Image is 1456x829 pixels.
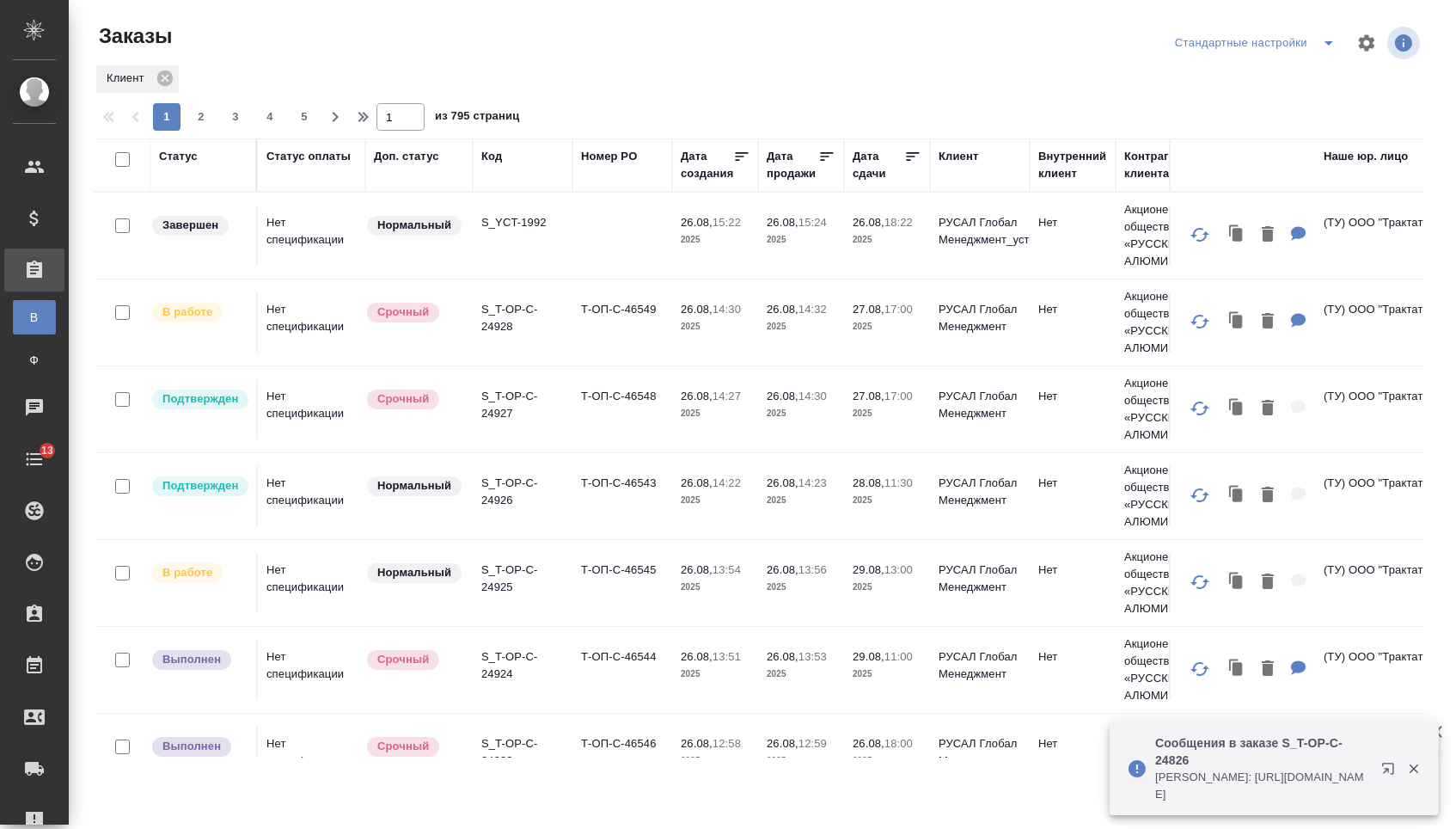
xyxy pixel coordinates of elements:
[291,103,318,131] button: 5
[377,217,451,234] p: Нормальный
[291,108,318,126] span: 5
[1220,565,1253,600] button: Клонировать
[939,301,1021,335] p: РУСАЛ Глобал Менеджмент
[1220,218,1253,253] button: Клонировать
[21,309,47,326] span: В
[1220,304,1253,340] button: Клонировать
[572,640,672,700] td: Т-ОП-С-46544
[150,301,248,324] div: Выставляет ПМ после принятия заказа от КМа
[767,231,835,249] p: 2025
[1038,148,1107,182] div: Внутренний клиент
[258,640,365,700] td: Нет спецификации
[798,476,827,489] p: 14:23
[365,648,464,672] div: Выставляется автоматически, если на указанный объем услуг необходимо больше времени в стандартном...
[1124,288,1207,357] p: Акционерное общество «РУССКИЙ АЛЮМИНИ...
[853,650,884,663] p: 29.08,
[681,318,749,335] p: 2025
[853,405,921,422] p: 2025
[681,492,749,509] p: 2025
[939,475,1021,509] p: РУСАЛ Глобал Менеджмент
[798,303,827,316] p: 14:32
[853,579,921,596] p: 2025
[681,148,733,182] div: Дата создания
[1253,391,1282,427] button: Удалить
[150,388,248,411] div: Выставляет КМ после уточнения всех необходимых деталей и получения согласия клиента на запуск. С ...
[162,217,218,234] p: Завершен
[767,650,798,663] p: 26.08,
[767,303,798,316] p: 26.08,
[481,301,564,335] p: S_T-OP-C-24928
[713,303,741,316] p: 14:30
[107,70,150,87] p: Клиент
[713,216,741,229] p: 15:22
[13,300,56,335] a: В
[572,379,672,439] td: Т-ОП-С-46548
[256,108,284,126] span: 4
[4,438,64,481] a: 13
[1038,475,1107,492] p: Нет
[853,216,884,229] p: 26.08,
[1038,301,1107,318] p: Нет
[798,737,827,750] p: 12:59
[939,562,1021,596] p: РУСАЛ Глобал Менеджмент
[884,476,913,489] p: 11:30
[853,563,884,576] p: 29.08,
[572,727,672,787] td: Т-ОП-С-46546
[377,564,451,581] p: Нормальный
[162,390,238,408] p: Подтвержден
[1038,388,1107,405] p: Нет
[481,214,564,231] p: S_YCT-1992
[258,292,365,353] td: Нет спецификации
[581,148,637,165] div: Номер PO
[853,737,884,750] p: 26.08,
[96,65,179,93] div: Клиент
[681,666,749,683] p: 2025
[1179,648,1220,690] button: Обновить
[150,214,248,237] div: Выставляет КМ при направлении счета или после выполнения всех работ/сдачи заказа клиенту. Окончат...
[1253,218,1282,253] button: Удалить
[150,735,248,758] div: Выставляет ПМ после сдачи и проведения начислений. Последний этап для ПМа
[481,148,502,165] div: Код
[377,304,429,321] p: Срочный
[150,475,248,498] div: Выставляет КМ после уточнения всех необходимых деталей и получения согласия клиента на запуск. С ...
[258,553,365,613] td: Нет спецификации
[853,303,884,316] p: 27.08,
[1253,478,1282,513] button: Удалить
[481,562,564,596] p: S_T-OP-C-24925
[713,650,741,663] p: 13:51
[1171,29,1346,57] div: split button
[1179,214,1220,255] button: Обновить
[21,352,47,369] span: Ф
[1038,648,1107,666] p: Нет
[572,553,672,613] td: Т-ОП-С-46545
[884,737,913,750] p: 18:00
[256,103,284,131] button: 4
[365,388,464,411] div: Выставляется автоматически, если на указанный объем услуг необходимо больше времени в стандартном...
[1124,201,1207,270] p: Акционерное общество «РУССКИЙ АЛЮМИНИ...
[767,492,835,509] p: 2025
[853,390,884,402] p: 27.08,
[1387,27,1423,59] span: Посмотреть информацию
[939,648,1021,683] p: РУСАЛ Глобал Менеджмент
[187,108,215,126] span: 2
[767,318,835,335] p: 2025
[13,343,56,378] a: Ф
[681,476,713,489] p: 26.08,
[681,579,749,596] p: 2025
[853,476,884,489] p: 28.08,
[1220,391,1253,427] button: Клонировать
[1124,148,1207,182] div: Контрагент клиента
[884,650,913,663] p: 11:00
[1396,761,1431,777] button: Закрыть
[853,752,921,770] p: 2025
[884,303,913,316] p: 17:00
[681,216,713,229] p: 26.08,
[1038,735,1107,752] p: Нет
[939,388,1021,422] p: РУСАЛ Глобал Менеджмент
[681,405,749,422] p: 2025
[767,752,835,770] p: 2025
[481,735,564,770] p: S_T-OP-C-24923
[713,390,741,402] p: 14:27
[258,206,365,266] td: Нет спецификации
[162,477,238,494] p: Подтвержден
